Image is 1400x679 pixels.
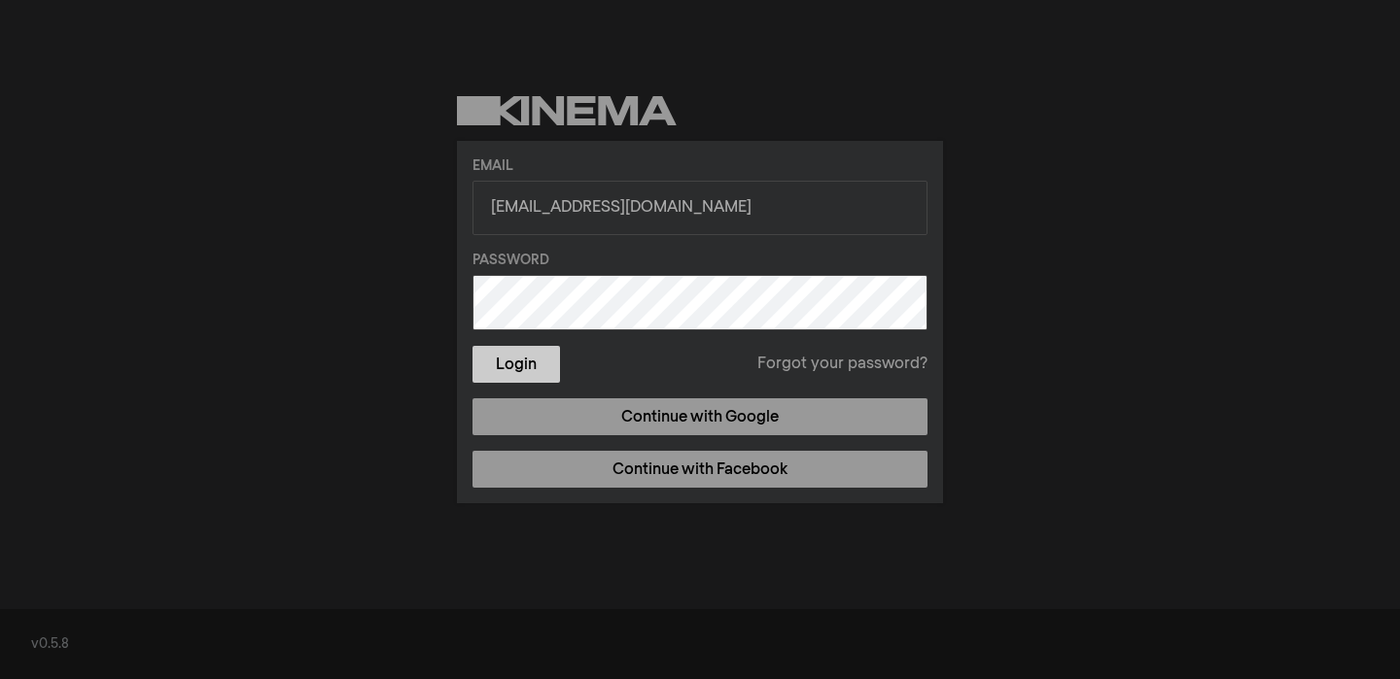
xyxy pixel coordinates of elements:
[472,451,927,488] a: Continue with Facebook
[31,634,1369,655] div: v0.5.8
[472,346,560,383] button: Login
[472,398,927,435] a: Continue with Google
[472,251,927,271] label: Password
[757,353,927,376] a: Forgot your password?
[472,156,927,177] label: Email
